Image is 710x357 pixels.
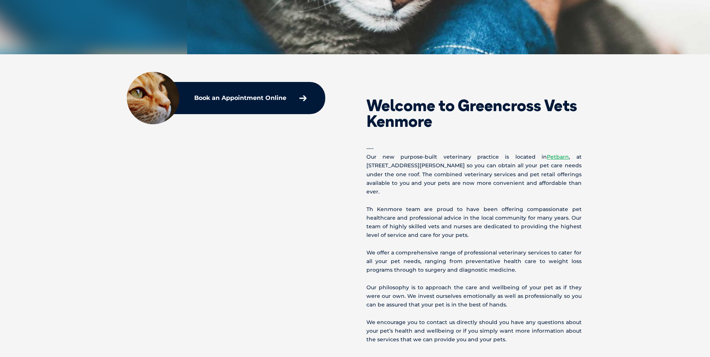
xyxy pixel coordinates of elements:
[366,144,582,196] p: —- Our new purpose-built veterinary practice is located in , at [STREET_ADDRESS][PERSON_NAME] so ...
[366,205,582,240] p: Th Kenmore team are proud to have been offering compassionate pet healthcare and professional adv...
[191,91,310,105] a: Book an Appointment Online
[366,248,582,275] p: We offer a comprehensive range of professional veterinary services to cater for all your pet need...
[194,95,286,101] p: Book an Appointment Online
[366,283,582,309] p: Our philosophy is to approach the care and wellbeing of your pet as if they were our own. We inve...
[547,153,569,160] a: Petbarn
[366,98,582,129] h2: Welcome to Greencross Vets Kenmore
[366,318,582,344] p: We encourage you to contact us directly should you have any questions about your pet’s health and...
